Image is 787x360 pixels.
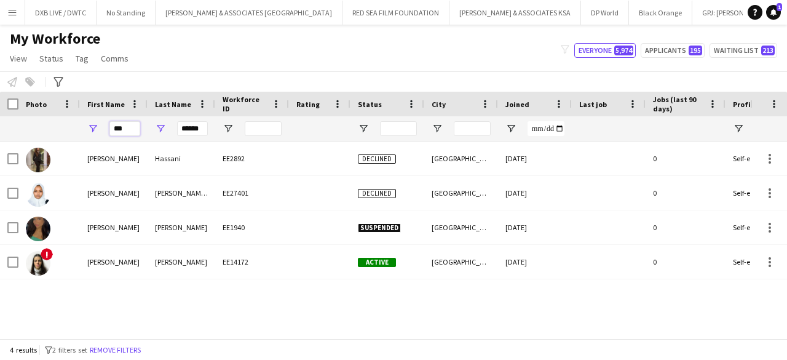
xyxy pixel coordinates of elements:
[87,100,125,109] span: First Name
[733,123,744,134] button: Open Filter Menu
[148,176,215,210] div: [PERSON_NAME] [PERSON_NAME]
[71,50,93,66] a: Tag
[358,154,396,164] span: Declined
[26,100,47,109] span: Photo
[358,258,396,267] span: Active
[432,100,446,109] span: City
[646,245,726,279] div: 0
[223,95,267,113] span: Workforce ID
[646,210,726,244] div: 0
[342,1,449,25] button: RED SEA FILM FOUNDATION
[454,121,491,136] input: City Filter Input
[581,1,629,25] button: DP World
[424,210,498,244] div: [GEOGRAPHIC_DATA]
[52,345,87,354] span: 2 filters set
[646,176,726,210] div: 0
[449,1,581,25] button: [PERSON_NAME] & ASSOCIATES KSA
[358,223,401,233] span: Suspended
[25,1,97,25] button: DXB LIVE / DWTC
[96,50,133,66] a: Comms
[177,121,208,136] input: Last Name Filter Input
[296,100,320,109] span: Rating
[34,50,68,66] a: Status
[80,176,148,210] div: [PERSON_NAME]
[710,43,777,58] button: Waiting list213
[155,100,191,109] span: Last Name
[498,142,572,175] div: [DATE]
[505,123,516,134] button: Open Filter Menu
[245,121,282,136] input: Workforce ID Filter Input
[574,43,636,58] button: Everyone5,974
[646,142,726,175] div: 0
[223,123,234,134] button: Open Filter Menu
[777,3,782,11] span: 1
[148,245,215,279] div: [PERSON_NAME]
[109,121,140,136] input: First Name Filter Input
[97,1,156,25] button: No Standing
[528,121,564,136] input: Joined Filter Input
[432,123,443,134] button: Open Filter Menu
[498,245,572,279] div: [DATE]
[26,217,50,241] img: Sarah Hassan
[87,343,143,357] button: Remove filters
[653,95,703,113] span: Jobs (last 90 days)
[761,46,775,55] span: 213
[215,210,289,244] div: EE1940
[155,123,166,134] button: Open Filter Menu
[380,121,417,136] input: Status Filter Input
[87,123,98,134] button: Open Filter Menu
[215,142,289,175] div: EE2892
[733,100,757,109] span: Profile
[76,53,89,64] span: Tag
[358,100,382,109] span: Status
[10,30,100,48] span: My Workforce
[39,53,63,64] span: Status
[148,210,215,244] div: [PERSON_NAME]
[26,148,50,172] img: Sara Hassani
[148,142,215,175] div: Hassani
[766,5,781,20] a: 1
[579,100,607,109] span: Last job
[5,50,32,66] a: View
[80,245,148,279] div: [PERSON_NAME]
[156,1,342,25] button: [PERSON_NAME] & ASSOCIATES [GEOGRAPHIC_DATA]
[614,46,633,55] span: 5,974
[26,251,50,276] img: Sarah Hassan
[692,1,779,25] button: GPJ: [PERSON_NAME]
[498,210,572,244] div: [DATE]
[215,176,289,210] div: EE27401
[498,176,572,210] div: [DATE]
[51,74,66,89] app-action-btn: Advanced filters
[10,53,27,64] span: View
[41,248,53,260] span: !
[80,210,148,244] div: [PERSON_NAME]
[26,182,50,207] img: Sara Sara Hassan Hussein Saleh
[689,46,702,55] span: 195
[358,123,369,134] button: Open Filter Menu
[641,43,705,58] button: Applicants195
[101,53,129,64] span: Comms
[424,142,498,175] div: [GEOGRAPHIC_DATA]
[505,100,529,109] span: Joined
[358,189,396,198] span: Declined
[424,176,498,210] div: [GEOGRAPHIC_DATA]
[215,245,289,279] div: EE14172
[80,142,148,175] div: [PERSON_NAME]
[424,245,498,279] div: [GEOGRAPHIC_DATA]
[629,1,692,25] button: Black Orange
